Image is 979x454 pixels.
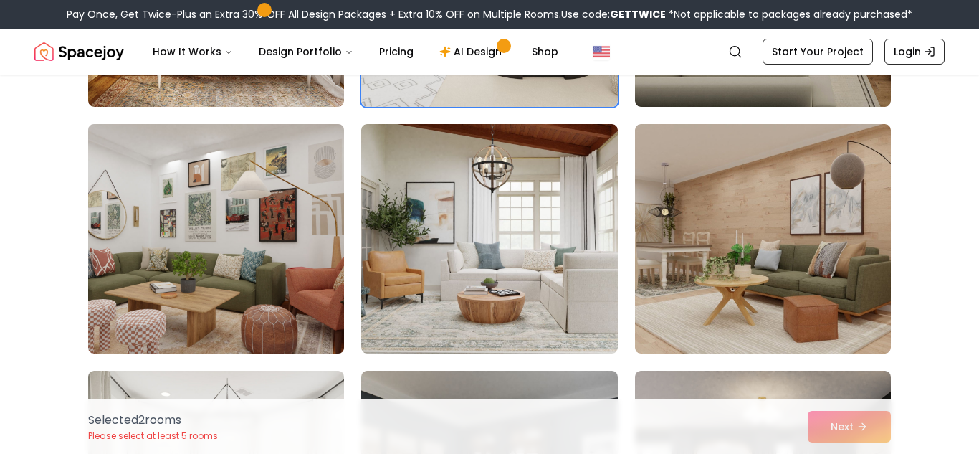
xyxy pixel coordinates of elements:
[141,37,570,66] nav: Main
[520,37,570,66] a: Shop
[34,37,124,66] a: Spacejoy
[141,37,244,66] button: How It Works
[34,37,124,66] img: Spacejoy Logo
[635,124,891,354] img: Room room-9
[88,430,218,442] p: Please select at least 5 rooms
[368,37,425,66] a: Pricing
[593,43,610,60] img: United States
[67,7,912,22] div: Pay Once, Get Twice-Plus an Extra 30% OFF All Design Packages + Extra 10% OFF on Multiple Rooms.
[610,7,666,22] b: GETTWICE
[428,37,517,66] a: AI Design
[763,39,873,65] a: Start Your Project
[884,39,945,65] a: Login
[82,118,350,359] img: Room room-7
[34,29,945,75] nav: Global
[247,37,365,66] button: Design Portfolio
[361,124,617,354] img: Room room-8
[666,7,912,22] span: *Not applicable to packages already purchased*
[561,7,666,22] span: Use code:
[88,412,218,429] p: Selected 2 room s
